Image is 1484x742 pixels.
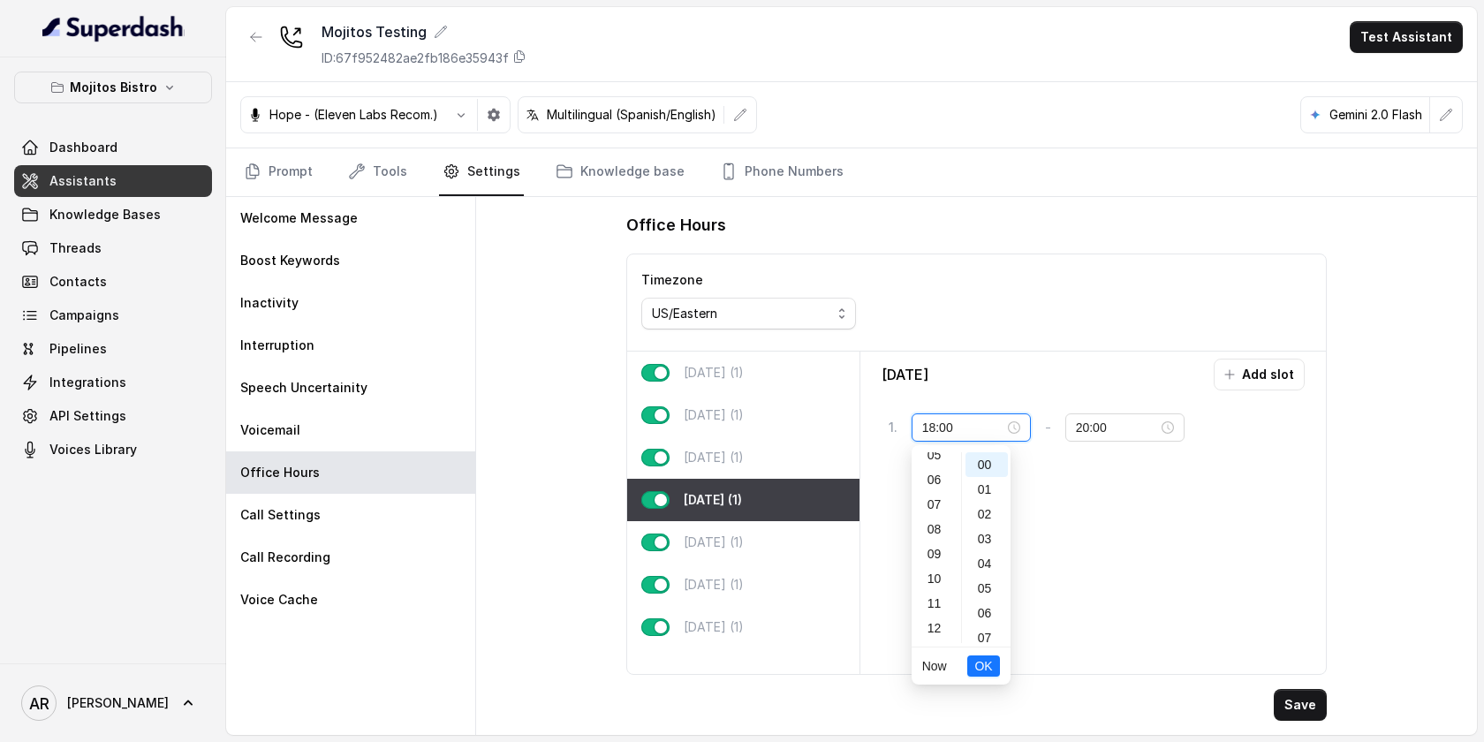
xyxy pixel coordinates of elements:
[915,517,958,541] div: 08
[322,49,509,67] p: ID: 67f952482ae2fb186e35943f
[14,434,212,466] a: Voices Library
[14,299,212,331] a: Campaigns
[240,591,318,609] p: Voice Cache
[240,148,1463,196] nav: Tabs
[49,340,107,358] span: Pipelines
[240,549,330,566] p: Call Recording
[965,625,1008,650] div: 07
[965,551,1008,576] div: 04
[965,477,1008,502] div: 01
[974,656,992,676] span: OK
[915,591,958,616] div: 11
[240,506,321,524] p: Call Settings
[49,407,126,425] span: API Settings
[965,502,1008,526] div: 02
[965,601,1008,625] div: 06
[240,337,314,354] p: Interruption
[889,419,897,436] p: 1 .
[49,374,126,391] span: Integrations
[922,659,947,673] a: Now
[42,14,185,42] img: light.svg
[14,678,212,728] a: [PERSON_NAME]
[49,206,161,223] span: Knowledge Bases
[14,72,212,103] button: Mojitos Bistro
[240,464,320,481] p: Office Hours
[684,364,744,382] p: [DATE] (1)
[652,303,831,324] div: US/Eastern
[882,364,928,385] p: [DATE]
[240,294,299,312] p: Inactivity
[14,232,212,264] a: Threads
[922,418,1004,437] input: Select time
[49,307,119,324] span: Campaigns
[14,165,212,197] a: Assistants
[240,421,300,439] p: Voicemail
[967,655,999,677] button: OK
[14,199,212,231] a: Knowledge Bases
[240,252,340,269] p: Boost Keywords
[626,211,726,239] h1: Office Hours
[70,77,157,98] p: Mojitos Bistro
[965,576,1008,601] div: 05
[269,106,438,124] p: Hope - (Eleven Labs Recom.)
[915,492,958,517] div: 07
[684,406,744,424] p: [DATE] (1)
[915,616,958,640] div: 12
[49,441,137,458] span: Voices Library
[965,452,1008,477] div: 00
[14,132,212,163] a: Dashboard
[965,526,1008,551] div: 03
[915,541,958,566] div: 09
[915,566,958,591] div: 10
[684,491,742,509] p: [DATE] (1)
[240,209,358,227] p: Welcome Message
[29,694,49,713] text: AR
[1214,359,1305,390] button: Add slot
[14,367,212,398] a: Integrations
[684,576,744,594] p: [DATE] (1)
[1274,689,1327,721] button: Save
[684,449,744,466] p: [DATE] (1)
[1308,108,1322,122] svg: google logo
[915,467,958,492] div: 06
[1329,106,1422,124] p: Gemini 2.0 Flash
[641,298,856,329] button: US/Eastern
[14,333,212,365] a: Pipelines
[322,21,526,42] div: Mojitos Testing
[552,148,688,196] a: Knowledge base
[1045,417,1051,438] p: -
[915,640,958,665] div: 13
[14,400,212,432] a: API Settings
[14,266,212,298] a: Contacts
[1076,418,1158,437] input: Select time
[641,272,703,287] label: Timezone
[439,148,524,196] a: Settings
[716,148,847,196] a: Phone Numbers
[344,148,411,196] a: Tools
[684,618,744,636] p: [DATE] (1)
[915,443,958,467] div: 05
[49,172,117,190] span: Assistants
[240,148,316,196] a: Prompt
[1350,21,1463,53] button: Test Assistant
[49,239,102,257] span: Threads
[67,694,169,712] span: [PERSON_NAME]
[49,139,117,156] span: Dashboard
[240,379,367,397] p: Speech Uncertainity
[547,106,716,124] p: Multilingual (Spanish/English)
[49,273,107,291] span: Contacts
[684,534,744,551] p: [DATE] (1)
